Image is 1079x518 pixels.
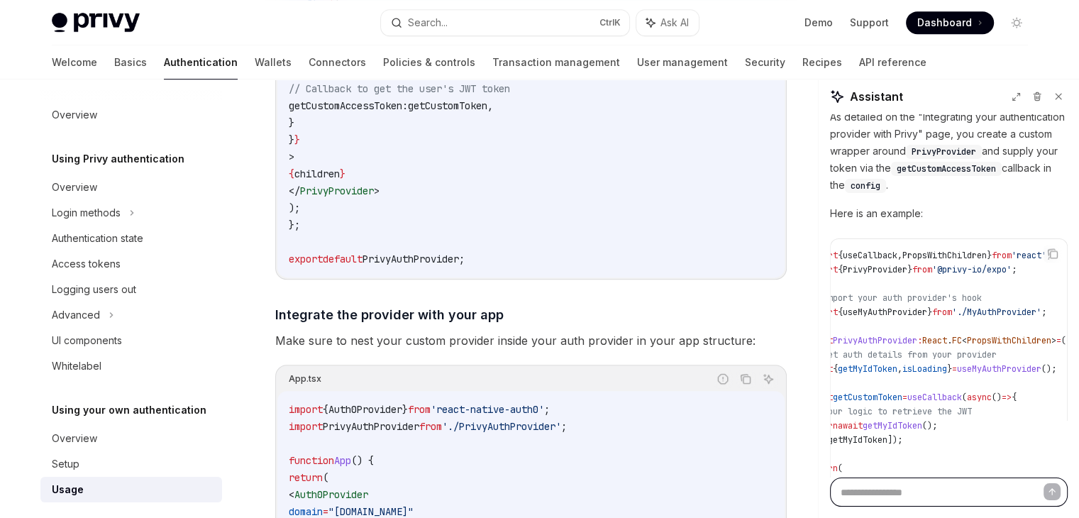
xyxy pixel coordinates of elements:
span: import [289,420,323,433]
span: Integrate the provider with your app [275,305,504,324]
span: = [323,505,328,518]
span: PrivyProvider [813,476,878,487]
span: } [294,133,300,146]
button: Search...CtrlK [381,10,629,35]
span: function [289,454,334,467]
span: PrivyProvider [843,263,907,275]
span: config [851,180,880,192]
span: ; [459,253,465,265]
span: ); [289,202,300,214]
a: API reference [859,45,926,79]
span: ({ [1061,334,1071,346]
span: () [992,391,1002,402]
span: return [289,471,323,484]
span: PrivyAuthProvider [363,253,459,265]
span: } [987,249,992,260]
a: Overview [40,426,222,451]
span: ; [544,403,550,416]
span: Make sure to nest your custom provider inside your auth provider in your app structure: [275,331,787,351]
button: Ask AI [759,370,778,388]
span: getCustomAccessToken: [289,99,408,112]
span: } [927,306,932,317]
span: > [374,184,380,197]
span: from [419,420,442,433]
span: Ask AI [660,16,689,30]
span: getCustomAccessToken [897,163,996,175]
span: getMyIdToken [838,363,897,374]
div: Setup [52,456,79,473]
h5: Using Privy authentication [52,150,184,167]
span: { [838,249,843,260]
span: ]); [887,434,902,445]
span: { [289,167,294,180]
div: Advanced [52,307,100,324]
span: (); [1041,363,1056,374]
span: Auth0Provider [294,488,368,501]
span: useCallback [907,391,962,402]
span: (); [922,419,937,431]
span: useMyAuthProvider [957,363,1041,374]
span: App [334,454,351,467]
span: { [833,363,838,374]
span: } [289,133,294,146]
span: ( [323,471,328,484]
span: , [487,99,493,112]
div: Overview [52,106,97,123]
span: React [922,334,947,346]
a: Usage [40,477,222,502]
span: // Your logic to retrieve the JWT [808,405,972,417]
span: from [992,249,1012,260]
span: { [838,306,843,317]
h5: Using your own authentication [52,402,206,419]
span: './MyAuthProvider' [952,306,1041,317]
a: Security [745,45,785,79]
span: = [902,391,907,402]
span: PrivyProvider [300,184,374,197]
a: Authentication state [40,226,222,251]
span: Auth0Provider [328,403,402,416]
span: PrivyAuthProvider [833,334,917,346]
span: useCallback [843,249,897,260]
span: => [1002,391,1012,402]
span: < [962,334,967,346]
span: Assistant [850,88,903,105]
span: > [289,150,294,163]
span: = [952,363,957,374]
a: Logging users out [40,277,222,302]
span: import [289,403,323,416]
span: getCustomToken [408,99,487,112]
button: Send message [1044,483,1061,500]
div: Whitelabel [52,358,101,375]
span: getMyIdToken [863,419,922,431]
a: Transaction management [492,45,620,79]
img: light logo [52,13,140,33]
span: , [897,249,902,260]
a: Dashboard [906,11,994,34]
span: getCustomToken [833,391,902,402]
a: Whitelabel [40,353,222,379]
a: Access tokens [40,251,222,277]
a: Overview [40,102,222,128]
span: async [967,391,992,402]
span: from [912,263,932,275]
button: Copy the contents from the code block [736,370,755,388]
span: export [289,253,323,265]
div: Overview [52,179,97,196]
span: ( [838,462,843,473]
span: } [947,363,952,374]
span: await [838,419,863,431]
span: : [917,334,922,346]
a: Recipes [802,45,842,79]
span: "[DOMAIN_NAME]" [328,505,414,518]
span: ; [1041,306,1046,317]
a: Overview [40,175,222,200]
span: default [323,253,363,265]
span: 'react-native-auth0' [431,403,544,416]
span: } [402,403,408,416]
span: domain [289,505,323,518]
span: '@privy-io/expo' [932,263,1012,275]
div: Usage [52,481,84,498]
a: User management [637,45,728,79]
span: } [289,116,294,129]
a: Setup [40,451,222,477]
